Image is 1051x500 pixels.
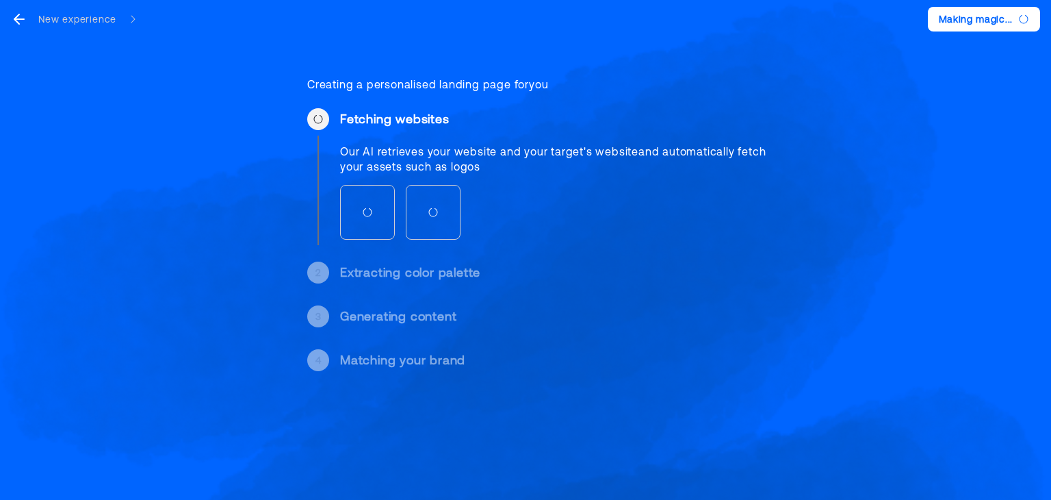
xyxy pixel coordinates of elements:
[340,308,782,325] div: Generating content
[340,144,782,174] div: Our AI retrieves your website and your target's website and automatically fetch your assets such ...
[340,352,782,368] div: Matching your brand
[340,111,782,127] div: Fetching websites
[315,266,321,279] div: 2
[307,77,782,92] div: Creating a personalised landing page for you
[38,12,116,26] div: New experience
[928,7,1041,32] button: Making magic...
[340,264,782,281] div: Extracting color palette
[11,11,27,27] svg: go back
[315,310,322,323] div: 3
[315,353,322,367] div: 4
